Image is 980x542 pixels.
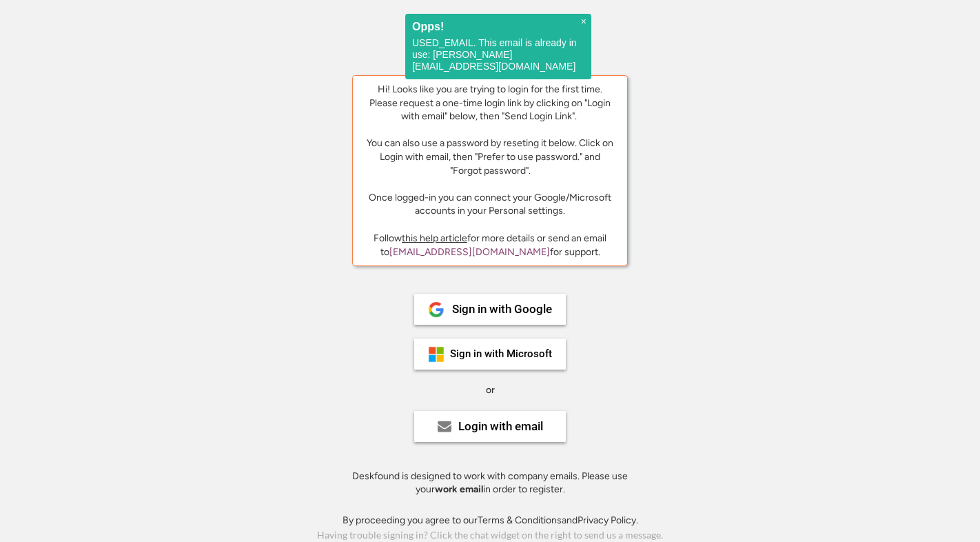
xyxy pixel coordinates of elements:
[478,514,562,526] a: Terms & Conditions
[581,16,586,28] span: ×
[435,483,483,495] strong: work email
[335,470,645,496] div: Deskfound is designed to work with company emails. Please use your in order to register.
[412,21,584,32] h2: Opps!
[363,83,617,218] div: Hi! Looks like you are trying to login for the first time. Please request a one-time login link b...
[428,346,445,363] img: ms-symbollockup_mssymbol_19.png
[412,37,584,72] p: USED_EMAIL. This email is already in use: [PERSON_NAME][EMAIL_ADDRESS][DOMAIN_NAME]
[428,301,445,318] img: 1024px-Google__G__Logo.svg.png
[450,349,552,359] div: Sign in with Microsoft
[458,421,543,432] div: Login with email
[363,232,617,259] div: Follow for more details or send an email to for support.
[452,303,552,315] div: Sign in with Google
[343,514,638,528] div: By proceeding you agree to our and
[578,514,638,526] a: Privacy Policy.
[486,383,495,397] div: or
[402,232,467,244] a: this help article
[389,246,550,258] a: [EMAIL_ADDRESS][DOMAIN_NAME]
